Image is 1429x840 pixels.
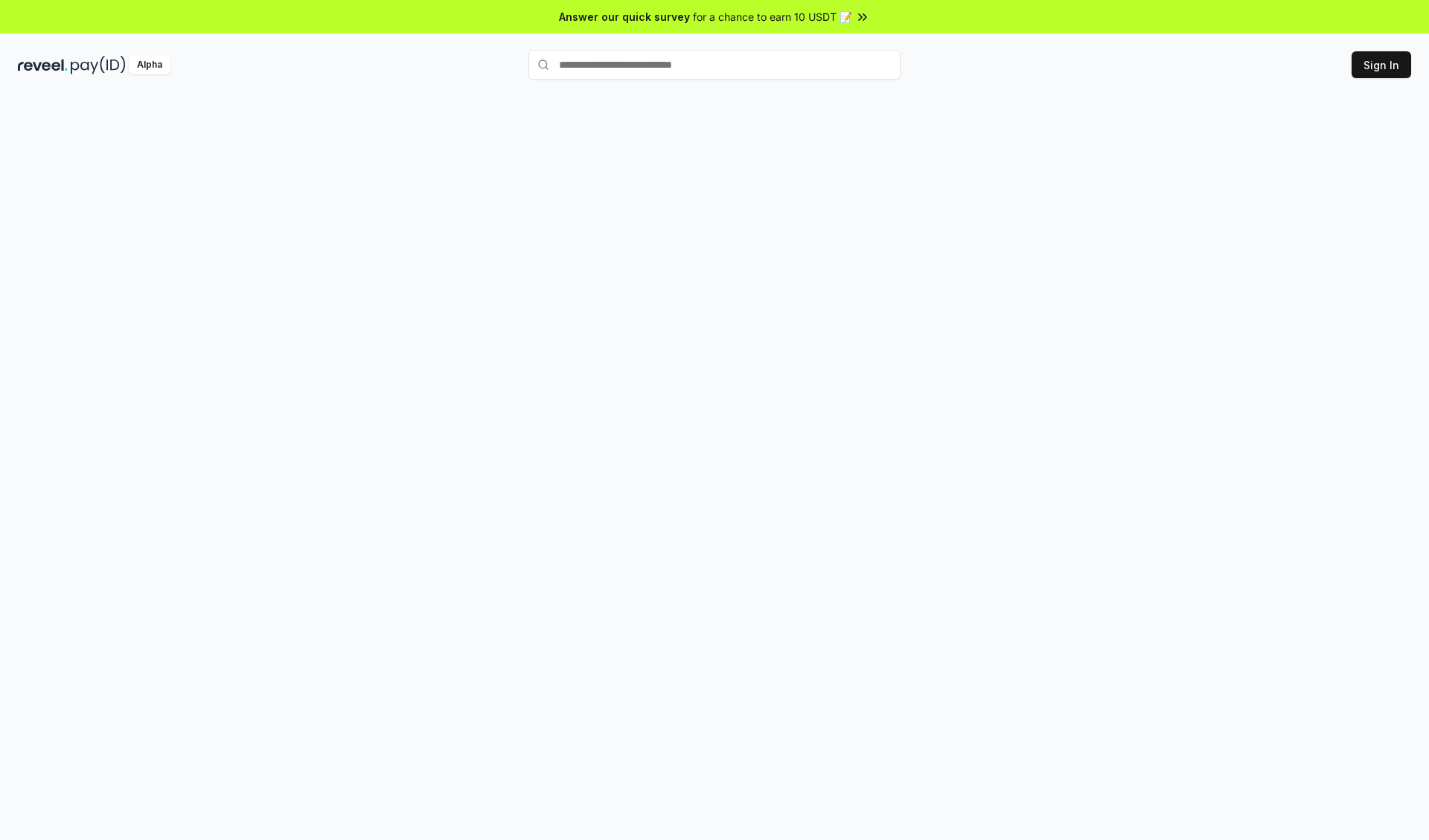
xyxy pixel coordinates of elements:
div: Alpha [129,56,170,74]
span: Answer our quick survey [559,9,690,25]
img: reveel_dark [18,56,68,74]
img: pay_id [71,56,126,74]
button: Sign In [1352,51,1411,78]
span: for a chance to earn 10 USDT 📝 [693,9,852,25]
